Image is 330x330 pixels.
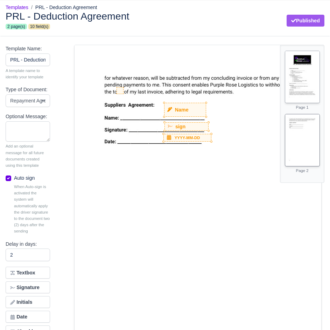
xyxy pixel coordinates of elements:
[0,6,330,36] div: PRL - Deduction Agreement
[6,45,42,53] label: Template Name:
[165,123,209,130] div: sign
[6,113,47,121] label: Optional Message:
[287,15,324,27] button: Published
[6,67,50,80] small: A template name to identify your template
[14,174,35,182] label: Auto sign
[6,240,37,248] label: Delay in days:
[6,311,50,323] button: Date
[6,5,28,10] a: Templates
[14,184,50,235] small: When Auto-sign is activated the system will automatically apply the driver signature to the docum...
[296,105,309,109] small: Page 1
[6,143,50,168] small: Add an optional message for all future documents created using this template
[6,11,160,21] h2: PRL - Deduction Agreement
[28,24,50,29] span: 10 field(s)
[296,168,309,173] small: Page 2
[164,103,206,116] div: Name
[6,267,50,279] button: Textbox
[28,3,97,12] li: PRL - Deduction Agreement
[6,24,27,29] span: 2 page(s)
[175,135,200,141] small: YYYY-MM-DD
[6,296,50,308] button: Initials
[6,281,50,293] button: Signature
[295,296,330,330] iframe: Chat Widget
[6,86,47,94] label: Type of Document:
